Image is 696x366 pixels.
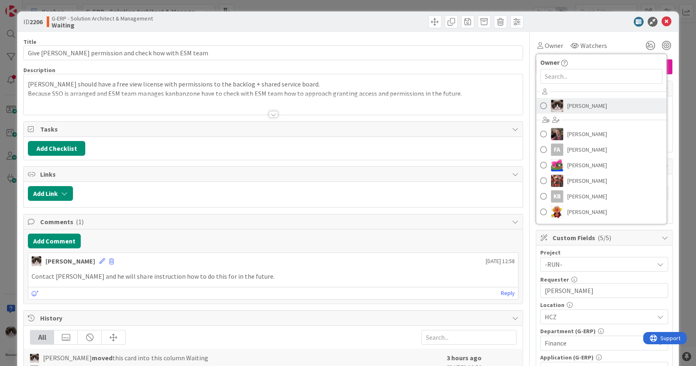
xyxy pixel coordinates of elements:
[580,41,607,50] span: Watchers
[28,234,81,248] button: Add Comment
[40,313,507,323] span: History
[598,234,611,242] span: ( 5/5 )
[567,159,607,171] span: [PERSON_NAME]
[551,175,563,187] img: JK
[40,124,507,134] span: Tasks
[32,256,41,266] img: Kv
[23,45,523,60] input: type card name here...
[551,143,563,156] div: FA
[567,128,607,140] span: [PERSON_NAME]
[23,17,43,27] span: ID
[40,217,507,227] span: Comments
[28,80,518,89] p: [PERSON_NAME] should have a free view license with permissions to the backlog + shared service bo...
[92,354,112,362] b: moved
[551,128,563,140] img: BF
[486,257,515,266] span: [DATE] 12:58
[540,355,668,360] div: Application (G-ERP)
[540,250,668,255] div: Project
[545,41,563,50] span: Owner
[567,143,607,156] span: [PERSON_NAME]
[553,233,657,243] span: Custom Fields
[45,256,95,266] div: [PERSON_NAME]
[536,204,666,220] a: LC[PERSON_NAME]
[421,330,516,345] input: Search...
[28,186,73,201] button: Add Link
[540,328,668,334] div: Department (G-ERP)
[540,302,668,308] div: Location
[545,338,654,348] span: Finance
[30,330,54,344] div: All
[551,190,563,202] div: KB
[17,1,37,11] span: Support
[23,38,36,45] label: Title
[540,57,560,67] span: Owner
[545,312,654,322] span: HCZ
[536,98,666,114] a: Kv[PERSON_NAME]
[28,89,518,98] p: Because SSO is arranged and ESM team manages kanbanzone have to check with ESM team how to approa...
[536,173,666,189] a: JK[PERSON_NAME]
[536,142,666,157] a: FA[PERSON_NAME]
[540,276,569,283] label: Requester
[28,141,85,156] button: Add Checklist
[30,18,43,26] b: 2206
[40,169,507,179] span: Links
[551,206,563,218] img: LC
[567,190,607,202] span: [PERSON_NAME]
[23,66,55,74] span: Description
[536,157,666,173] a: JK[PERSON_NAME]
[76,218,84,226] span: ( 1 )
[32,272,514,281] p: Contact [PERSON_NAME] and he will share instruction how to do this for in the future.
[501,288,515,298] a: Reply
[52,22,152,28] b: Waiting
[536,220,666,235] a: ND[PERSON_NAME]
[536,126,666,142] a: BF[PERSON_NAME]
[551,100,563,112] img: Kv
[545,259,650,270] span: -RUN-
[551,159,563,171] img: JK
[540,69,662,84] input: Search...
[52,15,152,22] span: G-ERP - Solution Architect & Management
[567,100,607,112] span: [PERSON_NAME]
[567,175,607,187] span: [PERSON_NAME]
[30,354,39,363] img: Kv
[447,354,482,362] b: 3 hours ago
[567,206,607,218] span: [PERSON_NAME]
[536,189,666,204] a: KB[PERSON_NAME]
